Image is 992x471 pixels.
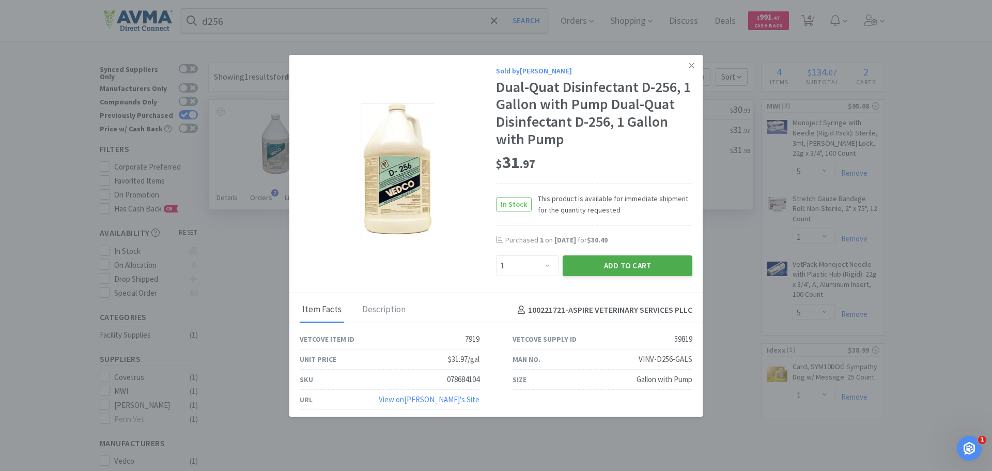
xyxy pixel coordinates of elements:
div: Size [513,374,526,385]
div: $31.97/gal [448,353,479,366]
span: In Stock [497,198,531,211]
iframe: Intercom live chat [957,436,982,461]
img: 469d217b5a57480288fedbb26e4d20f2_59819.jpeg [331,103,465,238]
div: Man No. [513,354,540,365]
span: [DATE] [554,235,576,245]
div: VINV-D256-GALS [639,353,692,366]
div: URL [300,394,313,405]
div: Purchased on for [505,235,692,246]
span: $30.49 [587,235,608,245]
div: Item Facts [300,297,344,323]
div: SKU [300,374,313,385]
div: Gallon with Pump [637,373,692,386]
div: Description [360,297,408,323]
span: $ [496,157,502,171]
span: 1 [978,436,986,444]
div: 078684104 [447,373,479,386]
button: Add to Cart [563,255,692,276]
div: 59819 [674,333,692,345]
span: . 97 [520,157,535,171]
div: Sold by [PERSON_NAME] [496,65,692,77]
div: Vetcove Item ID [300,333,354,345]
a: View on[PERSON_NAME]'s Site [379,394,479,404]
span: 1 [540,235,544,245]
div: Vetcove Supply ID [513,333,577,345]
div: Dual-Quat Disinfectant D-256, 1 Gallon with Pump Dual-Quat Disinfectant D-256, 1 Gallon with Pump [496,79,692,148]
h4: 100221721 - ASPIRE VETERINARY SERVICES PLLC [514,303,692,317]
span: This product is available for immediate shipment for the quantity requested [532,193,692,216]
div: 7919 [465,333,479,345]
div: Unit Price [300,354,336,365]
span: 31 [496,152,535,173]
